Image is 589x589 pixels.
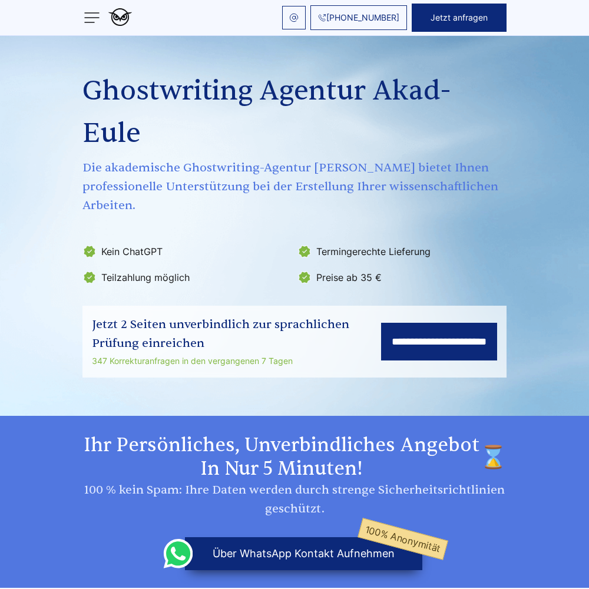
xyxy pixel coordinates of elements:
div: 100 % kein Spam: Ihre Daten werden durch strenge Sicherheitsrichtlinien geschützt. [82,481,507,518]
div: Jetzt 2 Seiten unverbindlich zur sprachlichen Prüfung einreichen [92,315,381,353]
h1: Ghostwriting Agentur Akad-Eule [82,70,507,155]
div: 347 Korrekturanfragen in den vergangenen 7 Tagen [92,354,381,368]
img: email [289,13,299,22]
li: Kein ChatGPT [82,242,290,261]
li: Teilzahlung möglich [82,268,290,287]
button: über WhatsApp Kontakt aufnehmen100% Anonymität [185,537,422,570]
img: Phone [318,14,326,22]
button: Jetzt anfragen [412,4,507,32]
img: menu [82,8,101,27]
img: logo [108,8,132,26]
span: Die akademische Ghostwriting-Agentur [PERSON_NAME] bietet Ihnen professionelle Unterstützung bei ... [82,158,507,215]
span: [PHONE_NUMBER] [326,13,399,22]
span: 100% Anonymität [358,518,448,560]
li: Termingerechte Lieferung [297,242,505,261]
h2: Ihr persönliches, unverbindliches Angebot in nur 5 Minuten! [82,434,507,481]
a: [PHONE_NUMBER] [310,5,407,30]
li: Preise ab 35 € [297,268,505,287]
img: time [481,434,507,481]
